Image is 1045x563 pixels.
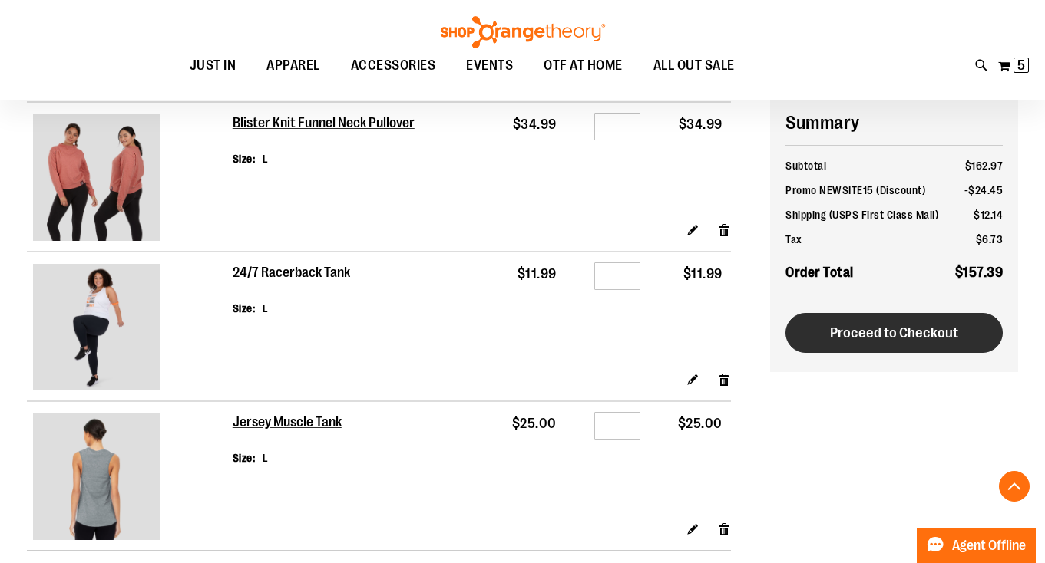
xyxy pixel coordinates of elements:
[263,450,269,466] dd: L
[33,114,227,245] a: Blister Knit Funnel Neck Pullover
[678,416,723,431] span: $25.00
[266,48,320,83] span: APPAREL
[785,261,854,283] strong: Order Total
[263,301,269,316] dd: L
[876,184,925,196] span: (Discount)
[785,110,1003,136] h2: Summary
[679,117,723,132] span: $34.99
[785,227,950,252] th: Tax
[233,414,342,431] a: Jersey Muscle Tank
[653,48,735,83] span: ALL OUT SALE
[33,413,227,544] a: Jersey Muscle Tank
[1017,58,1025,73] span: 5
[544,48,623,83] span: OTF AT HOME
[718,222,731,238] a: Remove item
[233,265,352,281] a: 24/7 Racerback Tank
[964,184,1004,196] span: -$24.45
[830,324,958,341] span: Proceed to Checkout
[718,521,731,537] a: Remove item
[233,115,416,132] a: Blister Knit Funnel Neck Pullover
[955,265,1004,280] span: $157.39
[999,471,1030,502] button: Back To Top
[785,184,874,196] span: Promo NEWSITE15
[33,264,160,390] img: 24/7 Racerback Tank
[785,209,826,221] span: Shipping
[785,313,1003,353] button: Proceed to Checkout
[512,416,557,431] span: $25.00
[351,48,436,83] span: ACCESSORIES
[785,153,950,178] th: Subtotal
[263,151,269,166] dd: L
[518,266,557,281] span: $11.99
[190,48,236,83] span: JUST IN
[33,413,160,540] img: Jersey Muscle Tank
[718,371,731,387] a: Remove item
[976,233,1004,245] span: $6.73
[33,264,227,394] a: 24/7 Racerback Tank
[233,151,256,166] dt: Size
[33,114,160,241] img: Blister Knit Funnel Neck Pullover
[233,450,256,466] dt: Size
[829,209,939,221] span: (USPS First Class Mail)
[466,48,513,83] span: EVENTS
[233,301,256,316] dt: Size
[683,266,723,281] span: $11.99
[952,538,1026,553] span: Agent Offline
[917,528,1036,563] button: Agent Offline
[974,209,1003,221] span: $12.14
[438,16,607,48] img: Shop Orangetheory
[513,117,557,132] span: $34.99
[965,160,1004,172] span: $162.97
